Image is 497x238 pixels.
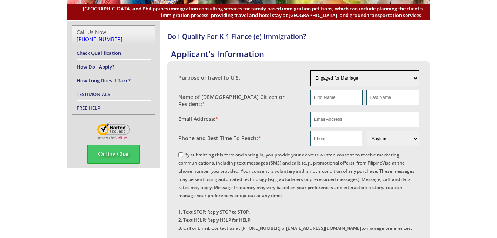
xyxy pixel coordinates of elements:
[87,145,140,164] span: Online Chat
[171,48,430,59] h4: Applicant's Information
[77,29,151,43] div: Call Us Now:
[77,77,131,84] a: How Long Does it Take?
[77,105,102,111] a: FREE HELP!
[178,115,218,122] label: Email Address:
[178,74,242,81] label: Purpose of travel to U.S.:
[367,131,419,146] select: Phone and Best Reach Time are required.
[167,32,430,41] h4: Do I Qualify For K-1 Fiance (e) Immigration?
[366,90,419,105] input: Last Name
[77,91,110,97] a: TESTIMONIALS
[178,93,303,108] label: Name of [DEMOGRAPHIC_DATA] Citizen or Resident:
[178,135,261,142] label: Phone and Best Time To Reach:
[77,36,122,43] a: [PHONE_NUMBER]
[77,50,121,56] a: Check Qualification
[310,112,419,127] input: Email Address
[77,63,114,70] a: How Do I Apply?
[178,152,183,157] input: By submitting this form and opting in, you provide your express written consent to receive market...
[310,131,362,146] input: Phone
[75,5,423,19] span: [GEOGRAPHIC_DATA] and Philippines immigration consulting services for family based immigration pe...
[310,90,363,105] input: First Name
